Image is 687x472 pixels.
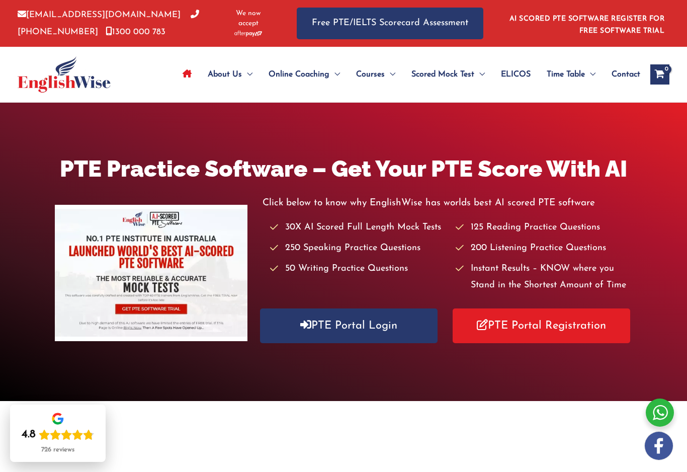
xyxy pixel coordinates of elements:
[260,308,438,343] a: PTE Portal Login
[270,261,446,277] li: 50 Writing Practice Questions
[585,57,595,92] span: Menu Toggle
[269,57,329,92] span: Online Coaching
[493,57,539,92] a: ELICOS
[453,308,630,343] a: PTE Portal Registration
[385,57,395,92] span: Menu Toggle
[270,240,446,257] li: 250 Speaking Practice Questions
[297,8,483,39] a: Free PTE/IELTS Scorecard Assessment
[22,428,36,442] div: 4.8
[263,195,632,211] p: Click below to know why EnglishWise has worlds best AI scored PTE software
[225,9,272,29] span: We now accept
[474,57,485,92] span: Menu Toggle
[456,261,632,294] li: Instant Results – KNOW where you Stand in the Shortest Amount of Time
[547,57,585,92] span: Time Table
[456,219,632,236] li: 125 Reading Practice Questions
[411,57,474,92] span: Scored Mock Test
[55,205,247,341] img: pte-institute-main
[175,57,640,92] nav: Site Navigation: Main Menu
[539,57,604,92] a: Time TableMenu Toggle
[18,11,199,36] a: [PHONE_NUMBER]
[261,57,348,92] a: Online CoachingMenu Toggle
[501,57,531,92] span: ELICOS
[208,57,242,92] span: About Us
[22,428,94,442] div: Rating: 4.8 out of 5
[200,57,261,92] a: About UsMenu Toggle
[270,219,446,236] li: 30X AI Scored Full Length Mock Tests
[234,31,262,36] img: Afterpay-Logo
[242,57,252,92] span: Menu Toggle
[41,446,74,454] div: 726 reviews
[612,57,640,92] span: Contact
[509,15,665,35] a: AI SCORED PTE SOFTWARE REGISTER FOR FREE SOFTWARE TRIAL
[329,57,340,92] span: Menu Toggle
[403,57,493,92] a: Scored Mock TestMenu Toggle
[645,432,673,460] img: white-facebook.png
[348,57,403,92] a: CoursesMenu Toggle
[650,64,669,85] a: View Shopping Cart, empty
[18,11,181,19] a: [EMAIL_ADDRESS][DOMAIN_NAME]
[503,7,669,40] aside: Header Widget 1
[106,28,165,36] a: 1300 000 783
[55,153,632,185] h1: PTE Practice Software – Get Your PTE Score With AI
[456,240,632,257] li: 200 Listening Practice Questions
[18,56,111,93] img: cropped-ew-logo
[604,57,640,92] a: Contact
[356,57,385,92] span: Courses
